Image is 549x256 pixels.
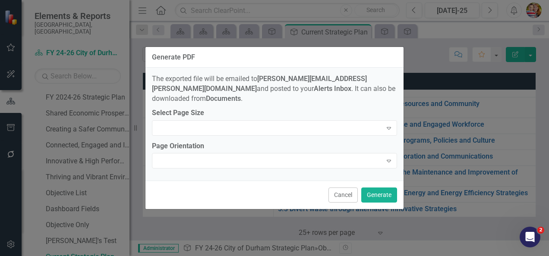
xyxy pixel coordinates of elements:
iframe: Intercom live chat [520,227,540,247]
button: Generate [361,187,397,203]
strong: [PERSON_NAME][EMAIL_ADDRESS][PERSON_NAME][DOMAIN_NAME] [152,75,367,93]
label: Select Page Size [152,108,397,118]
span: The exported file will be emailed to and posted to your . It can also be downloaded from . [152,75,395,103]
div: Generate PDF [152,53,195,61]
strong: Documents [206,94,241,103]
label: Page Orientation [152,141,397,151]
span: 2 [537,227,544,234]
strong: Alerts Inbox [314,84,351,93]
button: Cancel [328,187,358,203]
